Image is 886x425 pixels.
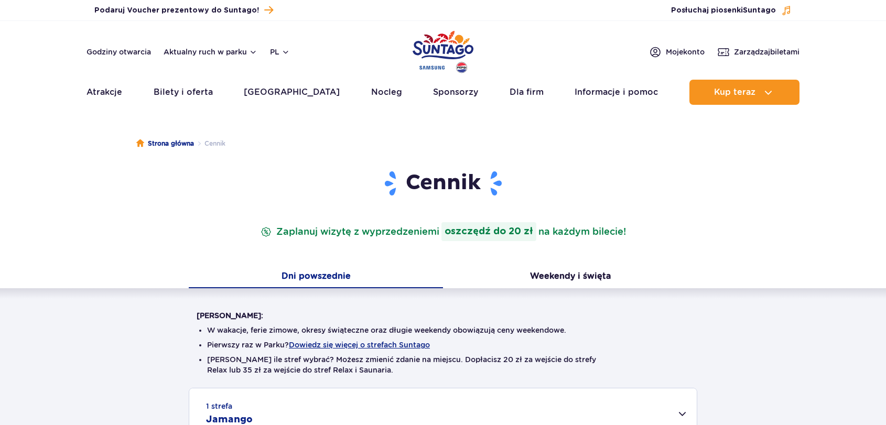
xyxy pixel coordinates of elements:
small: 1 strefa [206,401,232,411]
button: Dni powszednie [189,266,443,288]
a: Zarządzajbiletami [717,46,799,58]
a: Nocleg [371,80,402,105]
li: [PERSON_NAME] ile stref wybrać? Możesz zmienić zdanie na miejscu. Dopłacisz 20 zł za wejście do s... [207,354,679,375]
a: Atrakcje [87,80,122,105]
button: Kup teraz [689,80,799,105]
span: Suntago [743,7,776,14]
a: Dla firm [510,80,544,105]
p: Zaplanuj wizytę z wyprzedzeniem na każdym bilecie! [258,222,628,241]
span: Podaruj Voucher prezentowy do Suntago! [94,5,259,16]
h1: Cennik [197,170,689,197]
a: Mojekonto [649,46,705,58]
button: Posłuchaj piosenkiSuntago [671,5,792,16]
button: pl [270,47,290,57]
strong: oszczędź do 20 zł [441,222,536,241]
a: Strona główna [136,138,194,149]
li: Pierwszy raz w Parku? [207,340,679,350]
a: Informacje i pomoc [575,80,658,105]
li: Cennik [194,138,225,149]
button: Weekendy i święta [443,266,697,288]
button: Dowiedz się więcej o strefach Suntago [289,341,430,349]
a: Park of Poland [413,26,473,74]
span: Zarządzaj biletami [734,47,799,57]
strong: [PERSON_NAME]: [197,311,263,320]
span: Moje konto [666,47,705,57]
button: Aktualny ruch w parku [164,48,257,56]
a: Bilety i oferta [154,80,213,105]
a: Godziny otwarcia [87,47,151,57]
a: Sponsorzy [433,80,478,105]
a: Podaruj Voucher prezentowy do Suntago! [94,3,273,17]
a: [GEOGRAPHIC_DATA] [244,80,340,105]
span: Posłuchaj piosenki [671,5,776,16]
li: W wakacje, ferie zimowe, okresy świąteczne oraz długie weekendy obowiązują ceny weekendowe. [207,325,679,335]
span: Kup teraz [714,88,755,97]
